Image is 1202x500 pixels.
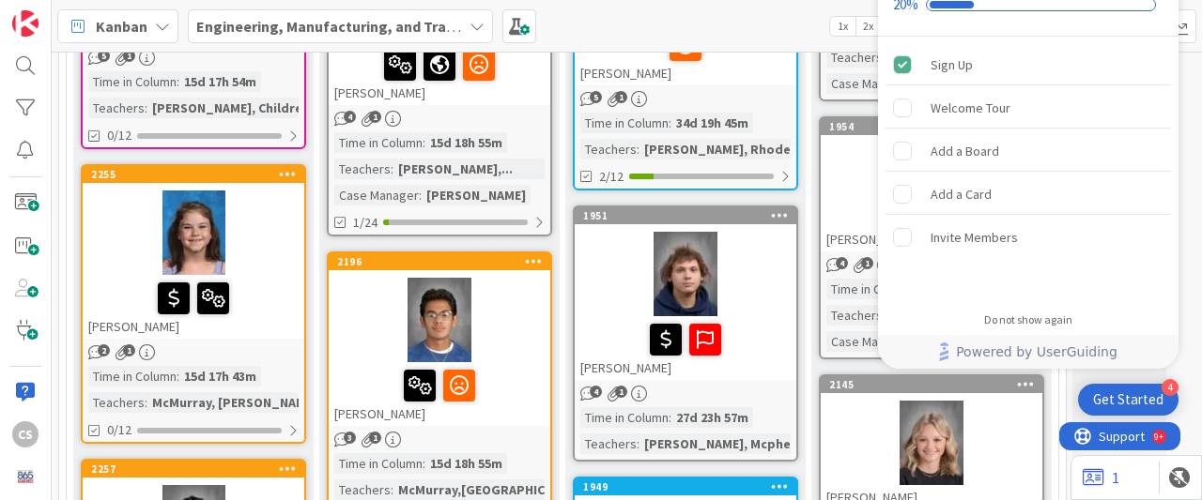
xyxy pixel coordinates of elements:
div: Open Get Started checklist, remaining modules: 4 [1078,384,1179,416]
div: Add a Board [931,140,999,162]
div: Time in Column [334,453,423,474]
span: : [177,71,179,92]
div: McMurray,[GEOGRAPHIC_DATA], ... [393,479,610,500]
div: 15d 17h 54m [179,71,261,92]
div: CS [12,421,39,447]
div: Time in Column [334,132,423,153]
div: 34d 19h 45m [671,113,753,133]
div: [PERSON_NAME], Childress, ... [147,98,338,118]
div: Sign Up is complete. [886,44,1171,85]
span: : [423,453,425,474]
div: 2255 [91,168,304,181]
div: 1951 [575,207,796,224]
span: : [391,159,393,179]
div: 2255[PERSON_NAME] [83,166,304,339]
div: Time in Column [580,113,669,133]
div: [PERSON_NAME], Rhodes, Qual... [640,139,848,159]
span: Kanban [96,15,147,38]
span: 1x [830,17,855,36]
div: Teachers [826,305,883,326]
div: Teachers [580,433,637,454]
div: [PERSON_NAME] [821,227,1042,251]
div: Invite Members [931,226,1018,249]
span: 1 [369,111,381,123]
div: 2257 [83,461,304,477]
div: Teachers [580,139,637,159]
div: 2145 [829,378,1042,391]
div: Teachers [334,479,391,500]
span: 1 [369,432,381,444]
div: 2196 [329,253,550,270]
div: Teachers [88,98,145,118]
span: 1 [615,91,627,103]
div: 2145 [821,376,1042,393]
a: 1 [1083,466,1119,489]
div: [PERSON_NAME],... [393,159,517,179]
div: Teachers [334,159,391,179]
div: Case Manager [334,185,419,205]
div: Teachers [88,392,145,413]
div: [PERSON_NAME] [329,41,550,105]
div: [PERSON_NAME] [422,185,531,205]
span: 1 [123,344,135,356]
span: : [145,98,147,118]
span: 2x [855,17,881,36]
span: 1 [615,386,627,398]
div: Case Manager [826,73,911,94]
span: : [423,132,425,153]
span: 1/24 [353,213,378,233]
div: [PERSON_NAME] [329,362,550,426]
div: [PERSON_NAME] [575,22,796,85]
span: 2/12 [599,167,624,187]
div: Sign Up [931,53,973,76]
span: 4 [344,111,356,123]
span: : [145,392,147,413]
div: Footer [878,335,1179,369]
div: [PERSON_NAME] [575,316,796,380]
div: 2257 [91,462,304,476]
span: : [177,366,179,386]
div: 4 [1162,379,1179,396]
div: Case Manager [826,331,911,352]
span: 4 [590,386,602,398]
span: 4 [836,257,848,269]
span: 5 [98,50,110,62]
div: 2196[PERSON_NAME] [329,253,550,426]
span: 0/12 [107,126,131,145]
span: 1 [123,50,135,62]
div: 9+ [95,8,104,23]
span: : [669,113,671,133]
span: 0/12 [107,420,131,440]
div: Welcome Tour is incomplete. [886,87,1171,129]
span: : [637,139,640,159]
div: Do not show again [984,312,1072,327]
div: 27d 23h 57m [671,407,753,428]
span: : [669,407,671,428]
div: 15d 18h 55m [425,132,507,153]
span: 1 [861,257,873,269]
span: : [637,433,640,454]
div: McMurray, [PERSON_NAME], G... [147,392,349,413]
div: Add a Board is incomplete. [886,130,1171,172]
b: Engineering, Manufacturing, and Transportation [196,17,529,36]
div: Add a Card [931,183,992,205]
div: 1949 [575,478,796,495]
a: Powered by UserGuiding [887,335,1169,369]
span: 2 [98,344,110,356]
div: Time in Column [826,279,915,299]
div: 1951[PERSON_NAME] [575,207,796,380]
span: 5 [590,91,602,103]
span: Support [39,3,85,25]
div: Get Started [1093,390,1163,409]
span: : [419,185,422,205]
img: avatar [12,463,39,490]
div: 1951 [583,209,796,222]
div: [PERSON_NAME] [83,275,304,339]
div: Invite Members is incomplete. [886,217,1171,258]
span: : [391,479,393,500]
span: Powered by UserGuiding [956,341,1117,363]
div: [PERSON_NAME], Mcphet, Fi... [640,433,831,454]
div: Time in Column [88,366,177,386]
div: 15d 18h 55m [425,453,507,474]
div: Add a Card is incomplete. [886,174,1171,215]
